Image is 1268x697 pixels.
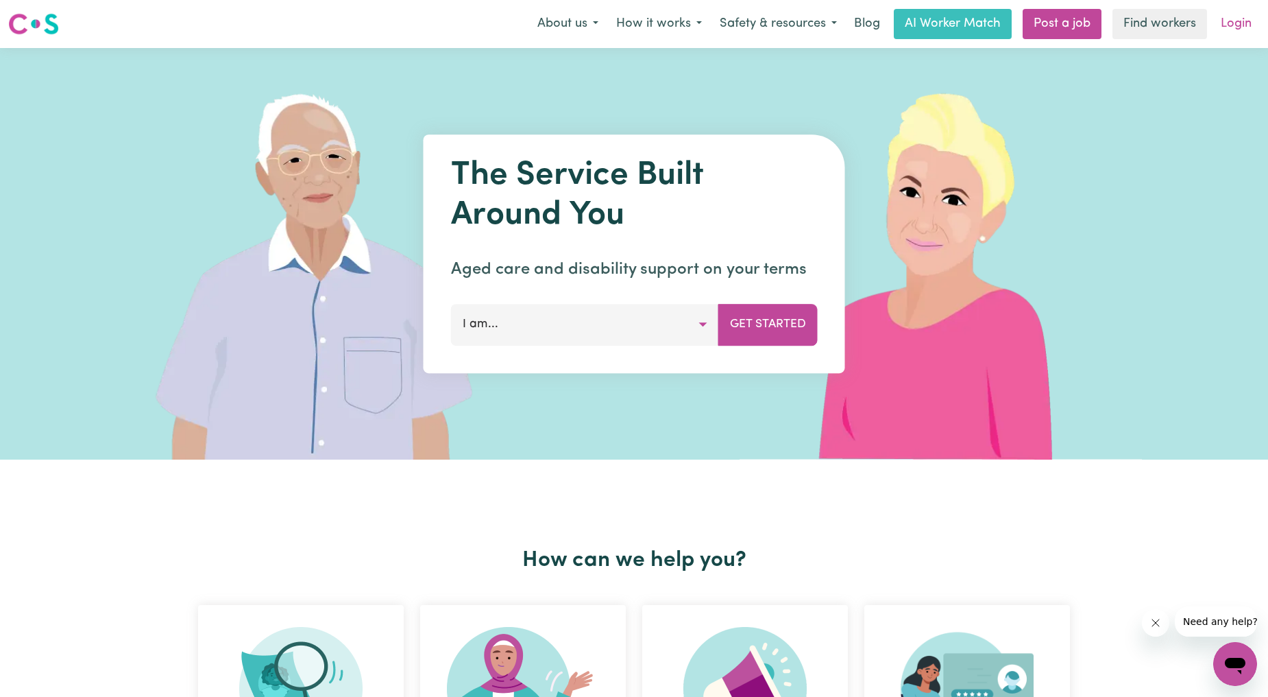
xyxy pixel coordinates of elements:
[8,8,59,40] a: Careseekers logo
[1023,9,1101,39] a: Post a job
[711,10,846,38] button: Safety & resources
[1112,9,1207,39] a: Find workers
[607,10,711,38] button: How it works
[451,156,818,235] h1: The Service Built Around You
[528,10,607,38] button: About us
[190,547,1078,574] h2: How can we help you?
[451,304,719,345] button: I am...
[8,10,83,21] span: Need any help?
[718,304,818,345] button: Get Started
[1213,642,1257,686] iframe: Button to launch messaging window
[1175,606,1257,637] iframe: Message from company
[1142,609,1169,637] iframe: Close message
[451,257,818,282] p: Aged care and disability support on your terms
[846,9,888,39] a: Blog
[894,9,1012,39] a: AI Worker Match
[8,12,59,36] img: Careseekers logo
[1212,9,1260,39] a: Login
